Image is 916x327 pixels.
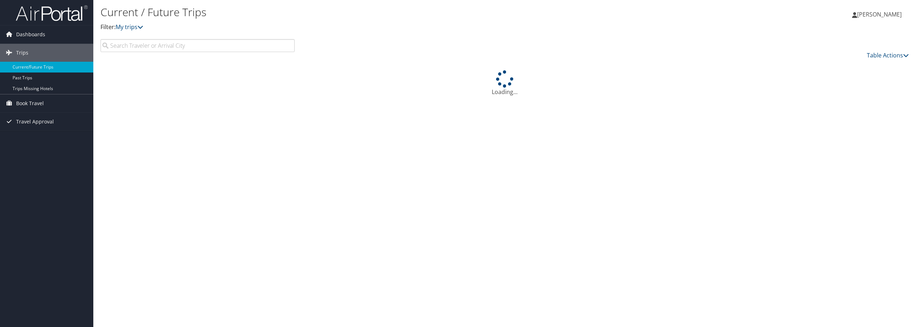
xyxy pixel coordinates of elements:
[116,23,143,31] a: My trips
[16,113,54,131] span: Travel Approval
[16,25,45,43] span: Dashboards
[101,23,639,32] p: Filter:
[101,5,639,20] h1: Current / Future Trips
[867,51,909,59] a: Table Actions
[852,4,909,25] a: [PERSON_NAME]
[101,70,909,96] div: Loading...
[16,94,44,112] span: Book Travel
[16,44,28,62] span: Trips
[101,39,295,52] input: Search Traveler or Arrival City
[16,5,88,22] img: airportal-logo.png
[857,10,902,18] span: [PERSON_NAME]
